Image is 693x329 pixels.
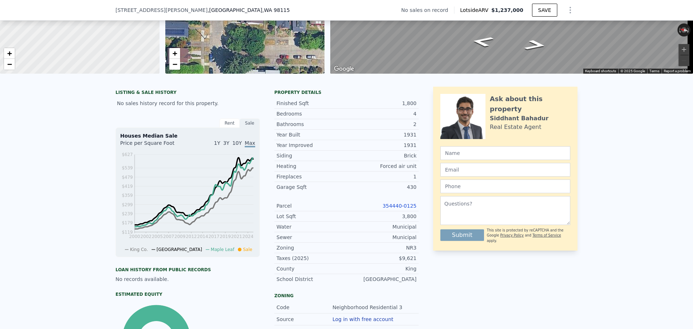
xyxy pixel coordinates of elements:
tspan: 2019 [220,234,231,239]
button: SAVE [532,4,557,17]
a: Zoom out [4,59,15,70]
div: Ask about this property [490,94,570,114]
div: Property details [274,90,419,95]
tspan: 2012 [186,234,197,239]
div: Finished Sqft [276,100,346,107]
a: Open this area in Google Maps (opens a new window) [332,64,356,74]
div: NR3 [346,244,417,251]
div: 1931 [346,131,417,138]
div: Municipal [346,223,417,230]
span: [GEOGRAPHIC_DATA] [157,247,202,252]
div: Bedrooms [276,110,346,117]
a: Terms of Service [532,233,561,237]
span: [STREET_ADDRESS][PERSON_NAME] [115,7,208,14]
input: Email [440,163,570,177]
div: Zoning [276,244,346,251]
div: Taxes (2025) [276,255,346,262]
a: Zoom out [169,59,180,70]
div: Code [276,304,332,311]
div: No sales history record for this property. [115,97,260,110]
path: Go North, Latona Ave NE [462,34,503,49]
div: 430 [346,183,417,191]
tspan: $539 [122,165,133,170]
button: Keyboard shortcuts [585,69,616,74]
div: This site is protected by reCAPTCHA and the Google and apply. [487,228,570,243]
tspan: $359 [122,193,133,198]
div: 4 [346,110,417,117]
div: Siddhant Bahadur [490,114,549,123]
button: Rotate counterclockwise [677,23,681,36]
path: Go South, Latona Ave NE [515,37,556,53]
div: 1931 [346,142,417,149]
div: Parcel [276,202,346,209]
span: , WA 98115 [262,7,290,13]
span: 3Y [223,140,229,146]
div: King [346,265,417,272]
div: Price per Square Foot [120,139,188,151]
a: Zoom in [4,48,15,59]
div: County [276,265,346,272]
div: No records available. [115,276,260,283]
div: Neighborhood Residential 3 [332,304,404,311]
button: Zoom out [679,55,689,66]
tspan: $627 [122,152,133,157]
div: Estimated Equity [115,291,260,297]
span: + [7,49,12,58]
a: 354440-0125 [383,203,417,209]
tspan: $179 [122,220,133,225]
div: Brick [346,152,417,159]
span: + [172,49,177,58]
div: Fireplaces [276,173,346,180]
div: 3,800 [346,213,417,220]
input: Name [440,146,570,160]
span: − [7,60,12,69]
button: Reset the view [677,26,691,34]
tspan: 2009 [174,234,186,239]
span: Sale [243,247,252,252]
tspan: $419 [122,184,133,189]
a: Terms (opens in new tab) [649,69,659,73]
div: Real Estate Agent [490,123,541,131]
span: Max [245,140,255,147]
div: Rent [219,118,240,128]
tspan: 2007 [163,234,174,239]
div: Municipal [346,234,417,241]
input: Phone [440,179,570,193]
button: Show Options [563,3,577,17]
div: Source [276,316,332,323]
div: $9,621 [346,255,417,262]
div: Siding [276,152,346,159]
div: Sale [240,118,260,128]
span: King Co. [130,247,148,252]
div: [GEOGRAPHIC_DATA] [346,276,417,283]
div: Forced air unit [346,163,417,170]
div: Loan history from public records [115,267,260,273]
tspan: 2000 [129,234,140,239]
div: LISTING & SALE HISTORY [115,90,260,97]
a: Zoom in [169,48,180,59]
div: 1,800 [346,100,417,107]
span: , [GEOGRAPHIC_DATA] [208,7,290,14]
div: Sewer [276,234,346,241]
tspan: $479 [122,175,133,180]
tspan: 2021 [231,234,242,239]
a: Privacy Policy [500,233,524,237]
span: Maple Leaf [211,247,234,252]
div: Lot Sqft [276,213,346,220]
a: Report a problem [664,69,691,73]
span: − [172,60,177,69]
button: Log in with free account [332,316,393,322]
div: Year Improved [276,142,346,149]
tspan: 2002 [140,234,152,239]
div: Bathrooms [276,121,346,128]
tspan: 2014 [197,234,208,239]
div: Garage Sqft [276,183,346,191]
div: Water [276,223,346,230]
tspan: $239 [122,211,133,216]
img: Google [332,64,356,74]
div: Zoning [274,293,419,299]
tspan: $299 [122,202,133,207]
span: $1,237,000 [491,7,523,13]
button: Zoom in [679,44,689,55]
span: © 2025 Google [620,69,645,73]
